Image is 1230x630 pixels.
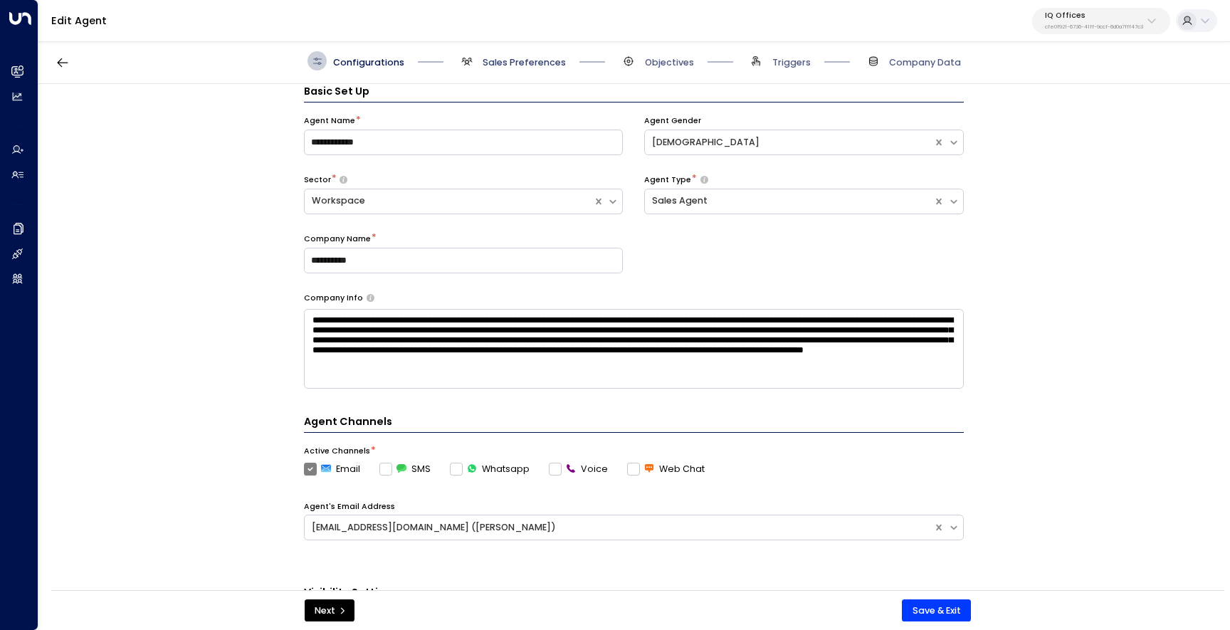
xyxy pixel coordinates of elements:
button: IQ Officescfe0f921-6736-41ff-9ccf-6d0a7fff47c3 [1032,8,1170,34]
label: Email [304,463,360,476]
label: Web Chat [627,463,705,476]
label: Company Name [304,233,371,245]
h3: Basic Set Up [304,84,964,103]
span: Sales Preferences [483,56,566,69]
label: Agent Type [644,174,691,186]
div: [EMAIL_ADDRESS][DOMAIN_NAME] ([PERSON_NAME]) [312,521,927,535]
h4: Agent Channels [304,414,964,433]
p: cfe0f921-6736-41ff-9ccf-6d0a7fff47c3 [1045,24,1143,30]
span: Objectives [645,56,694,69]
span: Company Data [889,56,961,69]
p: IQ Offices [1045,11,1143,20]
button: Provide a brief overview of your company, including your industry, products or services, and any ... [367,294,374,302]
button: Select whether your copilot will handle inquiries directly from leads or from brokers representin... [700,176,708,184]
div: Sales Agent [652,194,926,208]
label: Voice [549,463,608,476]
label: Active Channels [304,446,370,457]
div: Workspace [312,194,586,208]
label: SMS [379,463,431,476]
button: Next [305,599,354,622]
button: Select whether your copilot will handle inquiries directly from leads or from brokers representin... [340,176,347,184]
label: Sector [304,174,331,186]
label: Agent Name [304,115,355,127]
label: Agent's Email Address [304,501,395,513]
h3: Visibility Settings [304,585,964,604]
button: Save & Exit [902,599,971,622]
div: [DEMOGRAPHIC_DATA] [652,136,926,149]
label: Whatsapp [450,463,530,476]
label: Agent Gender [644,115,701,127]
a: Edit Agent [51,14,107,28]
label: Company Info [304,293,363,304]
span: Configurations [333,56,404,69]
span: Triggers [772,56,811,69]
